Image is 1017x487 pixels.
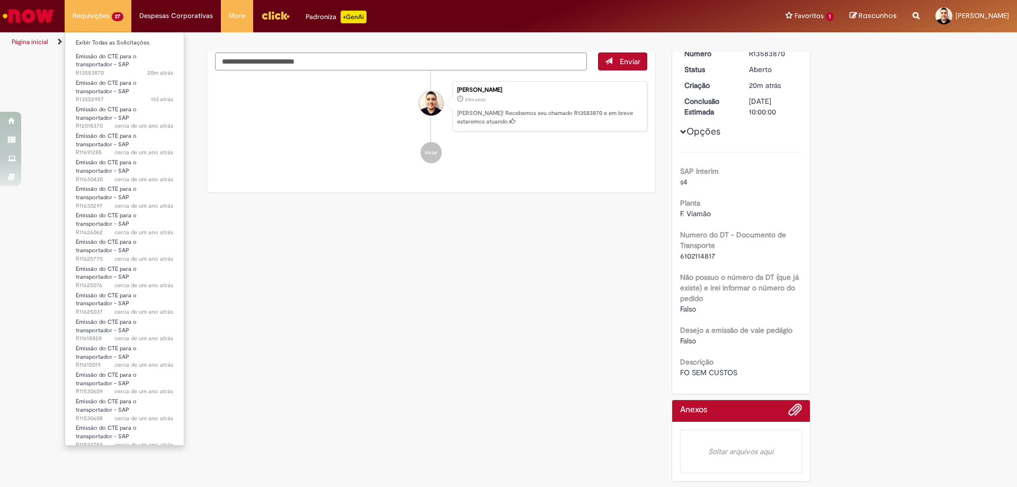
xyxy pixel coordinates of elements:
[341,11,367,23] p: +GenAi
[215,52,587,70] textarea: Digite sua mensagem aqui...
[680,304,696,314] span: Falso
[65,210,184,233] a: Aberto R11626062 : Emissão do CTE para o transportador - SAP
[680,357,713,367] b: Descrição
[749,96,798,117] div: [DATE] 10:00:00
[215,81,647,132] li: Leandro De Oliveira Fagundes
[114,202,173,210] time: 13/06/2024 06:54:07
[147,69,173,77] time: 01/10/2025 04:30:18
[76,132,137,148] span: Emissão do CTE para o transportador - SAP
[850,11,897,21] a: Rascunhos
[680,230,786,250] b: Numero do DT - Documento de Transporte
[114,122,173,130] time: 14/09/2024 01:13:45
[76,202,173,210] span: R11630297
[676,80,742,91] dt: Criação
[680,198,700,208] b: Planta
[457,87,641,93] div: [PERSON_NAME]
[65,157,184,180] a: Aberto R11630430 : Emissão do CTE para o transportador - SAP
[112,12,123,21] span: 27
[114,255,173,263] time: 12/06/2024 11:33:43
[114,281,173,289] time: 12/06/2024 10:23:55
[76,265,137,281] span: Emissão do CTE para o transportador - SAP
[76,175,173,184] span: R11630430
[139,11,213,21] span: Despesas Corporativas
[76,52,137,69] span: Emissão do CTE para o transportador - SAP
[114,148,173,156] time: 29/06/2024 06:32:52
[76,211,137,228] span: Emissão do CTE para o transportador - SAP
[680,336,696,346] span: Falso
[749,64,798,75] div: Aberto
[8,32,670,52] ul: Trilhas de página
[76,371,137,387] span: Emissão do CTE para o transportador - SAP
[76,238,137,254] span: Emissão do CTE para o transportador - SAP
[465,96,486,103] span: 20m atrás
[680,325,792,335] b: Desejo a emissão de vale pedágio
[795,11,824,21] span: Favoritos
[76,424,137,440] span: Emissão do CTE para o transportador - SAP
[76,148,173,157] span: R11691285
[114,175,173,183] span: cerca de um ano atrás
[114,334,173,342] span: cerca de um ano atrás
[261,7,290,23] img: click_logo_yellow_360x200.png
[676,48,742,59] dt: Número
[65,343,184,366] a: Aberto R11610019 : Emissão do CTE para o transportador - SAP
[306,11,367,23] div: Padroniza
[215,70,647,174] ul: Histórico de tíquete
[12,38,48,46] a: Página inicial
[151,95,173,103] span: 11d atrás
[680,177,688,187] span: s4
[114,414,173,422] time: 21/05/2024 04:05:44
[76,255,173,263] span: R11625775
[114,202,173,210] span: cerca de um ano atrás
[76,441,173,449] span: R11524759
[65,32,184,446] ul: Requisições
[76,334,173,343] span: R11618828
[114,148,173,156] span: cerca de um ano atrás
[76,95,173,104] span: R13552957
[76,387,173,396] span: R11530609
[680,368,737,377] span: FO SEM CUSTOS
[76,105,137,122] span: Emissão do CTE para o transportador - SAP
[76,79,137,95] span: Emissão do CTE para o transportador - SAP
[76,414,173,423] span: R11530608
[65,77,184,100] a: Aberto R13552957 : Emissão do CTE para o transportador - SAP
[114,255,173,263] span: cerca de um ano atrás
[749,48,798,59] div: R13583870
[76,69,173,77] span: R13583870
[749,80,798,91] div: 01/10/2025 04:30:17
[76,397,137,414] span: Emissão do CTE para o transportador - SAP
[229,11,245,21] span: More
[76,281,173,290] span: R11625076
[680,209,711,218] span: F. Viamão
[76,361,173,369] span: R11610019
[457,109,641,126] p: [PERSON_NAME]! Recebemos seu chamado R13583870 e em breve estaremos atuando.
[76,122,173,130] span: R12018370
[65,236,184,259] a: Aberto R11625775 : Emissão do CTE para o transportador - SAP
[65,183,184,206] a: Aberto R11630297 : Emissão do CTE para o transportador - SAP
[147,69,173,77] span: 20m atrás
[680,430,802,473] em: Soltar arquivos aqui
[114,361,173,369] span: cerca de um ano atrás
[114,228,173,236] span: cerca de um ano atrás
[114,228,173,236] time: 12/06/2024 12:05:45
[788,403,802,422] button: Adicionar anexos
[76,228,173,237] span: R11626062
[76,158,137,175] span: Emissão do CTE para o transportador - SAP
[73,11,110,21] span: Requisições
[65,263,184,286] a: Aberto R11625076 : Emissão do CTE para o transportador - SAP
[114,361,173,369] time: 10/06/2024 11:49:29
[676,96,742,117] dt: Conclusão Estimada
[680,166,719,176] b: SAP Interim
[680,405,707,415] h2: Anexos
[65,51,184,74] a: Aberto R13583870 : Emissão do CTE para o transportador - SAP
[76,318,137,334] span: Emissão do CTE para o transportador - SAP
[680,272,799,303] b: Não possuo o número da DT (que já existe) e irei informar o número do pedido
[65,316,184,339] a: Aberto R11618828 : Emissão do CTE para o transportador - SAP
[76,344,137,361] span: Emissão do CTE para o transportador - SAP
[76,308,173,316] span: R11625037
[749,81,781,90] span: 20m atrás
[620,57,640,66] span: Enviar
[65,130,184,153] a: Aberto R11691285 : Emissão do CTE para o transportador - SAP
[65,396,184,419] a: Aberto R11530608 : Emissão do CTE para o transportador - SAP
[114,387,173,395] span: cerca de um ano atrás
[76,185,137,201] span: Emissão do CTE para o transportador - SAP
